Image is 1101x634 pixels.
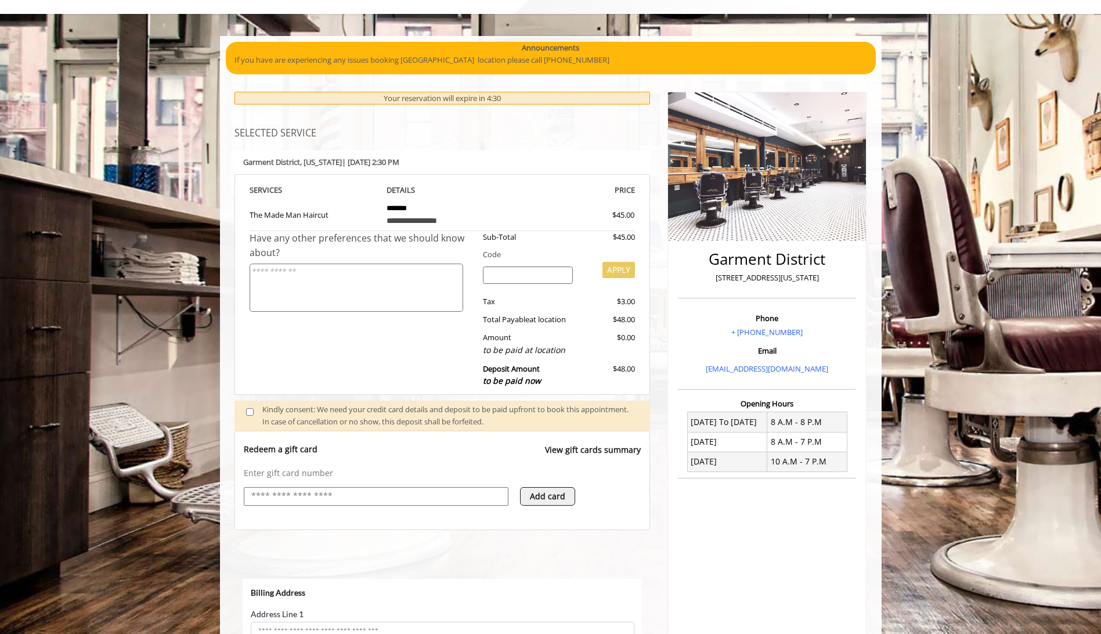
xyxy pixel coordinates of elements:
[483,363,541,387] b: Deposit Amount
[681,251,853,268] h2: Garment District
[278,185,282,195] span: S
[545,444,641,467] a: View gift cards summary
[483,344,573,356] div: to be paid at location
[250,231,475,261] div: Have any other preferences that we should know about?
[234,128,651,139] h3: SELECTED SERVICE
[706,363,828,374] a: [EMAIL_ADDRESS][DOMAIN_NAME]
[681,314,853,322] h3: Phone
[474,314,582,326] div: Total Payable
[520,487,575,506] button: Add card
[378,183,507,197] th: DETAILS
[687,432,767,452] td: [DATE]
[582,314,635,326] div: $48.00
[262,404,638,428] div: Kindly consent: We need your credit card details and deposit to be paid upfront to book this appo...
[300,157,342,167] span: , [US_STATE]
[571,209,634,221] div: $45.00
[474,231,582,243] div: Sub-Total
[483,375,541,386] span: to be paid now
[687,412,767,432] td: [DATE] To [DATE]
[582,296,635,308] div: $3.00
[474,332,582,356] div: Amount
[582,231,635,243] div: $45.00
[507,183,636,197] th: PRICE
[767,452,847,471] td: 10 A.M - 7 P.M
[529,314,566,325] span: at location
[8,195,42,205] label: Country
[687,452,767,471] td: [DATE]
[8,113,23,123] label: City
[243,157,399,167] b: Garment District | [DATE] 2:30 PM
[474,248,635,261] div: Code
[678,399,856,408] h3: Opening Hours
[234,54,867,66] p: If you have are experiencing any issues booking [GEOGRAPHIC_DATA] location please call [PHONE_NUM...
[356,236,392,254] button: Submit
[244,444,317,455] p: Redeem a gift card
[582,332,635,356] div: $0.00
[681,347,853,355] h3: Email
[8,30,61,40] label: Address Line 1
[244,467,641,479] p: Enter gift card number
[767,412,847,432] td: 8 A.M - 8 P.M
[234,92,651,105] div: Your reservation will expire in 4:30
[731,327,803,337] a: + [PHONE_NUMBER]
[767,432,847,452] td: 8 A.M - 7 P.M
[681,272,853,284] p: [STREET_ADDRESS][US_STATE]
[8,154,44,164] label: Zip Code
[8,9,63,19] b: Billing Address
[602,262,635,278] button: APPLY
[474,296,582,308] div: Tax
[522,42,579,54] b: Announcements
[8,71,61,81] label: Address Line 2
[250,183,378,197] th: SERVICE
[582,363,635,388] div: $48.00
[250,197,378,231] td: The Made Man Haircut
